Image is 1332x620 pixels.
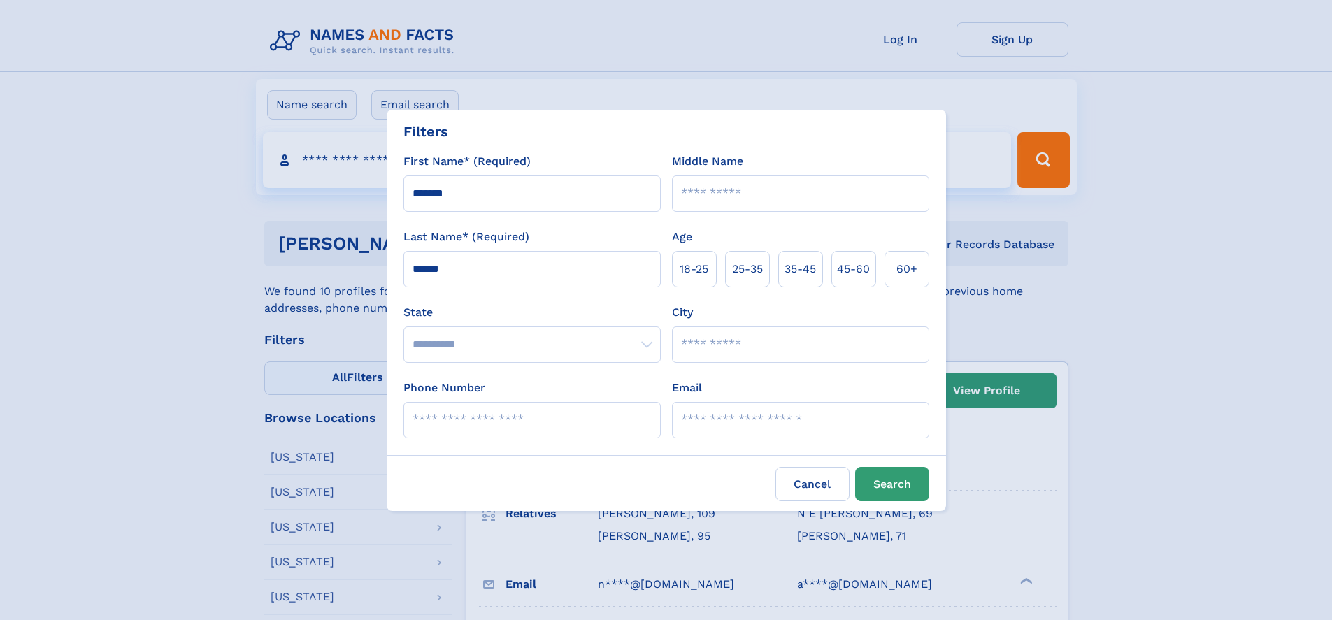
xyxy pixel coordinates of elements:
label: State [403,304,661,321]
label: Last Name* (Required) [403,229,529,245]
span: 25‑35 [732,261,763,277]
span: 60+ [896,261,917,277]
button: Search [855,467,929,501]
label: Cancel [775,467,850,501]
span: 35‑45 [785,261,816,277]
span: 18‑25 [680,261,708,277]
span: 45‑60 [837,261,870,277]
label: Middle Name [672,153,743,170]
label: Phone Number [403,380,485,396]
label: Age [672,229,692,245]
label: City [672,304,693,321]
div: Filters [403,121,448,142]
label: Email [672,380,702,396]
label: First Name* (Required) [403,153,531,170]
